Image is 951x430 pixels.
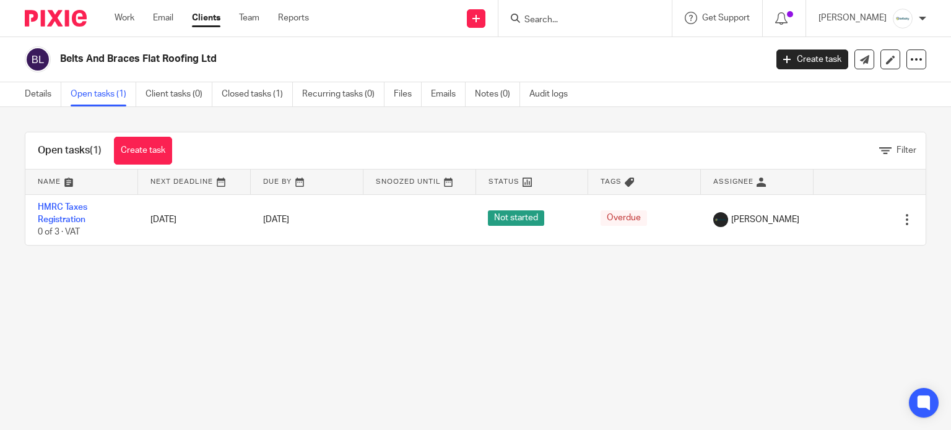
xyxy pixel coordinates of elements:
[71,82,136,106] a: Open tasks (1)
[278,12,309,24] a: Reports
[25,46,51,72] img: svg%3E
[38,144,102,157] h1: Open tasks
[489,178,519,185] span: Status
[90,145,102,155] span: (1)
[601,178,622,185] span: Tags
[488,210,544,226] span: Not started
[114,137,172,165] a: Create task
[431,82,466,106] a: Emails
[529,82,577,106] a: Audit logs
[893,9,913,28] img: Infinity%20Logo%20with%20Whitespace%20.png
[376,178,441,185] span: Snoozed Until
[38,203,87,224] a: HMRC Taxes Registration
[115,12,134,24] a: Work
[192,12,220,24] a: Clients
[819,12,887,24] p: [PERSON_NAME]
[897,146,916,155] span: Filter
[25,10,87,27] img: Pixie
[394,82,422,106] a: Files
[25,82,61,106] a: Details
[222,82,293,106] a: Closed tasks (1)
[239,12,259,24] a: Team
[601,210,647,226] span: Overdue
[138,194,251,245] td: [DATE]
[776,49,848,69] a: Create task
[153,12,173,24] a: Email
[302,82,384,106] a: Recurring tasks (0)
[731,213,799,226] span: [PERSON_NAME]
[263,215,289,224] span: [DATE]
[38,228,80,236] span: 0 of 3 · VAT
[523,15,635,26] input: Search
[713,212,728,227] img: Infinity%20Logo%20with%20Whitespace%20.png
[702,14,750,22] span: Get Support
[475,82,520,106] a: Notes (0)
[60,53,619,66] h2: Belts And Braces Flat Roofing Ltd
[145,82,212,106] a: Client tasks (0)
